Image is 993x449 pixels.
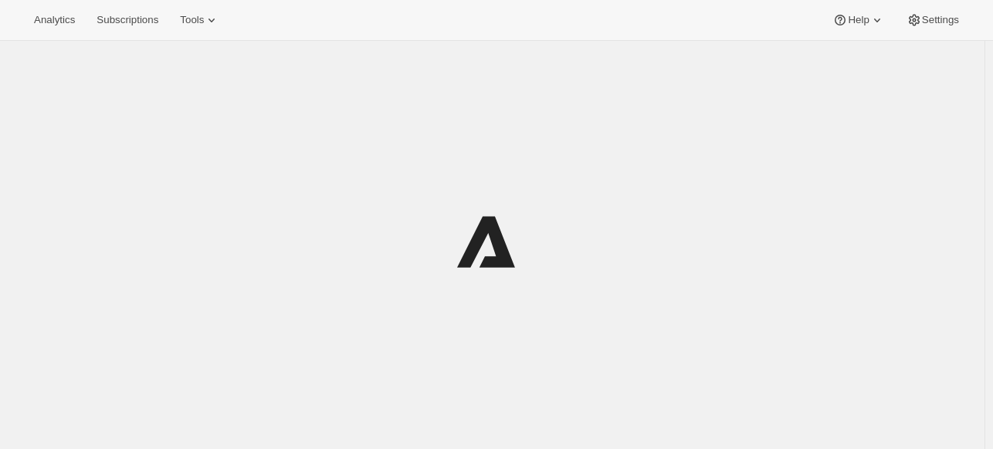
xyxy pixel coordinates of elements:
span: Subscriptions [97,14,158,26]
button: Tools [171,9,229,31]
span: Analytics [34,14,75,26]
span: Settings [922,14,959,26]
button: Settings [897,9,968,31]
span: Tools [180,14,204,26]
span: Help [848,14,869,26]
button: Analytics [25,9,84,31]
button: Help [823,9,893,31]
button: Subscriptions [87,9,168,31]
